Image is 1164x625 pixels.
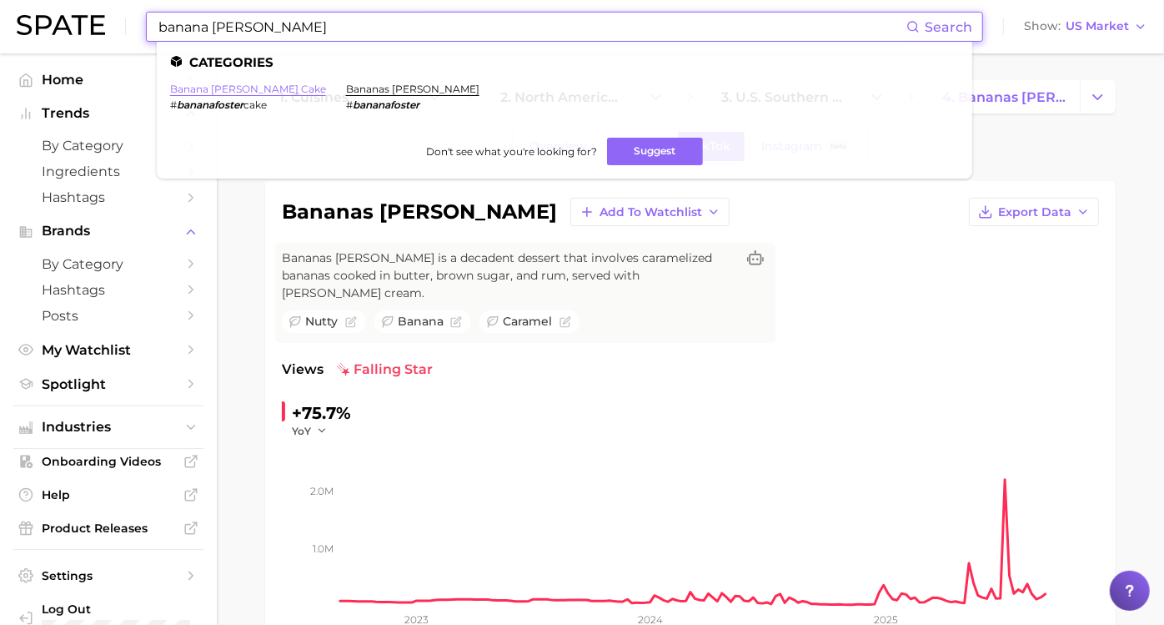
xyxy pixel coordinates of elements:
[313,542,334,555] tspan: 1.0m
[306,313,339,330] span: nutty
[1024,22,1061,31] span: Show
[607,138,703,165] button: Suggest
[13,277,203,303] a: Hashtags
[346,98,353,111] span: #
[42,189,175,205] span: Hashtags
[345,316,357,328] button: Flag as miscategorized or irrelevant
[282,202,557,222] h1: bananas [PERSON_NAME]
[570,198,730,226] button: Add to Watchlist
[310,485,334,497] tspan: 2.0m
[1020,16,1151,38] button: ShowUS Market
[292,424,311,438] span: YoY
[398,313,444,330] span: banana
[42,342,175,358] span: My Watchlist
[13,251,203,277] a: by Category
[13,563,203,588] a: Settings
[157,13,906,41] input: Search here for a brand, industry, or ingredient
[600,205,702,219] span: Add to Watchlist
[13,415,203,440] button: Industries
[42,521,175,536] span: Product Releases
[942,89,1066,105] span: 4. bananas [PERSON_NAME]
[177,98,243,111] em: bananafoster
[925,19,972,35] span: Search
[450,316,462,328] button: Flag as miscategorized or irrelevant
[17,15,105,35] img: SPATE
[282,360,324,380] span: Views
[13,184,203,210] a: Hashtags
[42,487,175,502] span: Help
[243,98,267,111] span: cake
[13,133,203,159] a: by Category
[337,363,350,376] img: falling star
[42,420,175,435] span: Industries
[42,602,199,617] span: Log Out
[504,313,553,330] span: caramel
[13,516,203,541] a: Product Releases
[559,316,571,328] button: Flag as miscategorized or irrelevant
[13,371,203,397] a: Spotlight
[13,449,203,474] a: Onboarding Videos
[292,424,328,438] button: YoY
[346,83,479,95] a: bananas [PERSON_NAME]
[42,138,175,154] span: by Category
[170,83,326,95] a: banana [PERSON_NAME] cake
[42,256,175,272] span: by Category
[42,376,175,392] span: Spotlight
[13,219,203,244] button: Brands
[1066,22,1129,31] span: US Market
[1080,80,1116,113] button: Change Category
[969,198,1099,226] button: Export Data
[42,106,175,121] span: Trends
[42,308,175,324] span: Posts
[353,98,419,111] em: bananafoster
[292,400,351,426] div: +75.7%
[13,67,203,93] a: Home
[337,360,433,380] span: falling star
[13,159,203,184] a: Ingredients
[282,249,735,302] span: Bananas [PERSON_NAME] is a decadent dessert that involves caramelized bananas cooked in butter, b...
[42,454,175,469] span: Onboarding Videos
[42,72,175,88] span: Home
[13,482,203,507] a: Help
[998,205,1071,219] span: Export Data
[13,337,203,363] a: My Watchlist
[426,145,597,158] span: Don't see what you're looking for?
[42,164,175,179] span: Ingredients
[170,55,959,69] li: Categories
[42,224,175,239] span: Brands
[170,98,177,111] span: #
[42,282,175,298] span: Hashtags
[13,303,203,329] a: Posts
[928,80,1080,113] a: 4. bananas [PERSON_NAME]
[13,101,203,126] button: Trends
[42,568,175,583] span: Settings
